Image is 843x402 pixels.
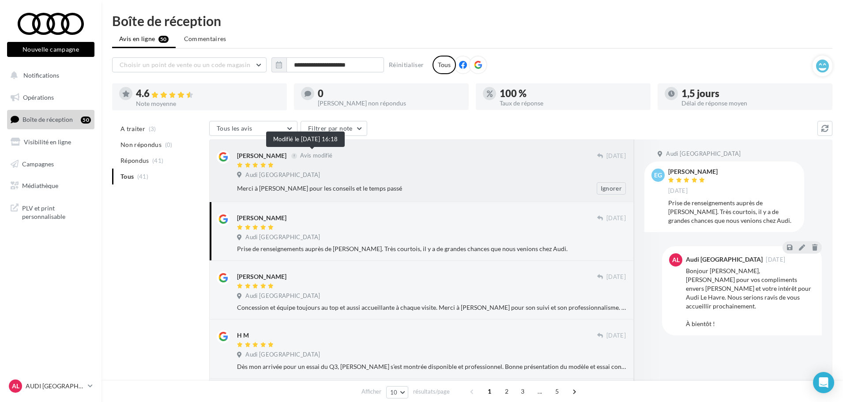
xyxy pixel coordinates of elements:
div: Délai de réponse moyen [681,100,825,106]
div: 4.6 [136,89,280,99]
a: Opérations [5,88,96,107]
div: 50 [81,116,91,124]
span: [DATE] [606,214,626,222]
div: Prise de renseignements auprès de [PERSON_NAME]. Très courtois, il y a de grandes chances que nou... [237,244,626,253]
span: 3 [516,384,530,398]
span: [DATE] [606,332,626,340]
span: (41) [152,157,163,164]
span: Répondus [120,156,149,165]
div: Merci à [PERSON_NAME] pour les conseils et le temps passé [237,184,568,193]
button: Ignorer [597,182,626,195]
div: 0 [318,89,462,98]
div: [PERSON_NAME] [237,214,286,222]
span: [DATE] [668,187,688,195]
span: Boîte de réception [23,116,73,123]
p: AUDI [GEOGRAPHIC_DATA] [26,382,84,391]
span: 10 [390,389,398,396]
span: 5 [550,384,564,398]
div: Prise de renseignements auprès de [PERSON_NAME]. Très courtois, il y a de grandes chances que nou... [668,199,797,225]
span: Audi [GEOGRAPHIC_DATA] [245,233,320,241]
div: Boîte de réception [112,14,832,27]
div: [PERSON_NAME] non répondus [318,100,462,106]
a: AL AUDI [GEOGRAPHIC_DATA] [7,378,94,394]
a: Visibilité en ligne [5,133,96,151]
button: Nouvelle campagne [7,42,94,57]
span: AL [672,255,680,264]
span: Audi [GEOGRAPHIC_DATA] [245,171,320,179]
span: ... [533,384,547,398]
span: Campagnes [22,160,54,167]
div: Note moyenne [136,101,280,107]
div: [PERSON_NAME] [237,272,286,281]
span: Notifications [23,71,59,79]
span: Audi [GEOGRAPHIC_DATA] [666,150,741,158]
div: 1,5 jours [681,89,825,98]
div: [PERSON_NAME] [668,169,718,175]
div: Tous [433,56,456,74]
button: Réinitialiser [385,60,428,70]
span: Médiathèque [22,182,58,189]
div: 100 % [500,89,644,98]
div: Concession et équipe toujours au top et aussi accueillante à chaque visite. Merci à [PERSON_NAME]... [237,303,626,312]
span: [DATE] [606,273,626,281]
button: Filtrer par note [301,121,367,136]
div: Modifié le [DATE] 16:18 [266,131,345,147]
button: Choisir un point de vente ou un code magasin [112,57,267,72]
button: Notifications [5,66,93,85]
div: Dès mon arrivée pour un essai du Q3, [PERSON_NAME] s’est montrée disponible et professionnel. Bon... [237,362,626,371]
div: [PERSON_NAME] [237,151,286,160]
span: 1 [482,384,497,398]
div: Taux de réponse [500,100,644,106]
span: EG [654,171,662,180]
a: PLV et print personnalisable [5,199,96,225]
button: 10 [386,386,409,398]
span: (3) [149,125,156,132]
span: Afficher [361,387,381,396]
span: Commentaires [184,34,226,43]
span: Non répondus [120,140,162,149]
span: PLV et print personnalisable [22,202,91,221]
span: Audi [GEOGRAPHIC_DATA] [245,351,320,359]
span: [DATE] [606,152,626,160]
span: AL [12,382,19,391]
span: A traiter [120,124,145,133]
span: résultats/page [413,387,450,396]
div: Open Intercom Messenger [813,372,834,393]
div: Audi [GEOGRAPHIC_DATA] [686,256,763,263]
span: Opérations [23,94,54,101]
button: Tous les avis [209,121,297,136]
span: Choisir un point de vente ou un code magasin [120,61,250,68]
span: 2 [500,384,514,398]
span: Visibilité en ligne [24,138,71,146]
span: [DATE] [766,257,785,263]
a: Médiathèque [5,177,96,195]
div: H M [237,331,249,340]
div: Bonjour [PERSON_NAME], [PERSON_NAME] pour vos compliments envers [PERSON_NAME] et votre intérêt p... [686,267,815,328]
span: Audi [GEOGRAPHIC_DATA] [245,292,320,300]
a: Boîte de réception50 [5,110,96,129]
span: Avis modifié [300,152,332,159]
span: (0) [165,141,173,148]
a: Campagnes [5,155,96,173]
span: Tous les avis [217,124,252,132]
